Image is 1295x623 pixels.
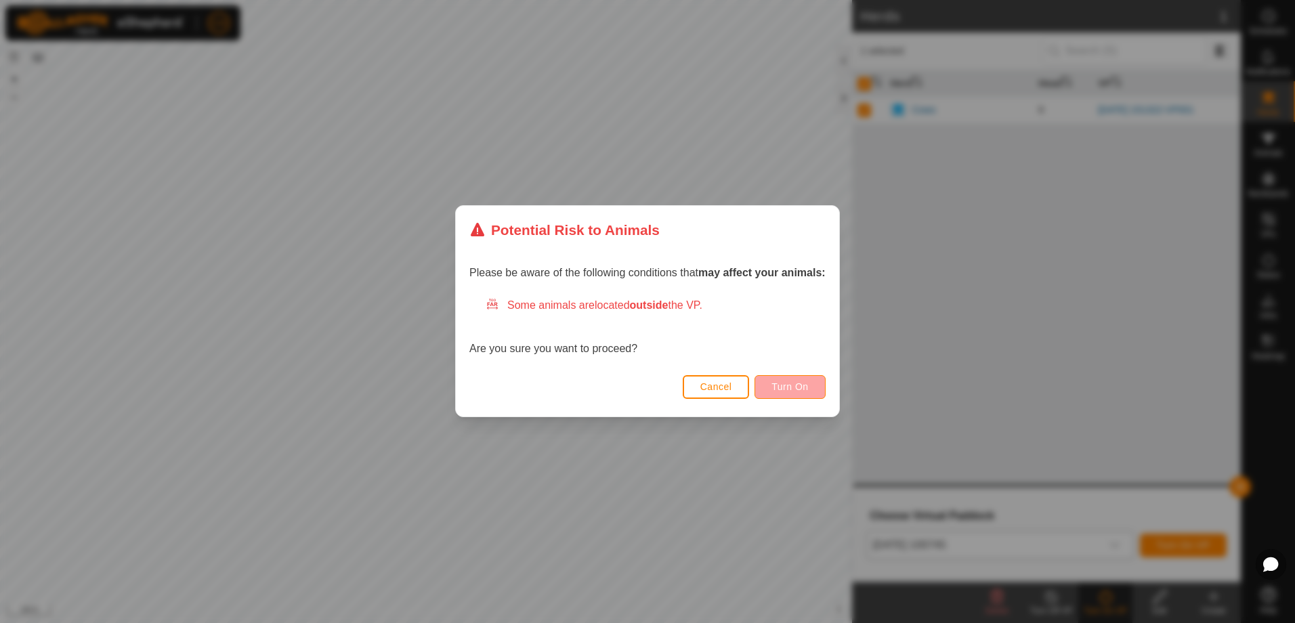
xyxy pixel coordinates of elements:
span: located the VP. [595,300,702,311]
div: Potential Risk to Animals [469,219,660,240]
span: Cancel [700,382,732,393]
strong: may affect your animals: [698,267,826,279]
span: Turn On [772,382,809,393]
button: Cancel [683,375,750,399]
div: Some animals are [486,298,826,314]
span: Please be aware of the following conditions that [469,267,826,279]
strong: outside [630,300,668,311]
div: Are you sure you want to proceed? [469,298,826,358]
button: Turn On [755,375,826,399]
